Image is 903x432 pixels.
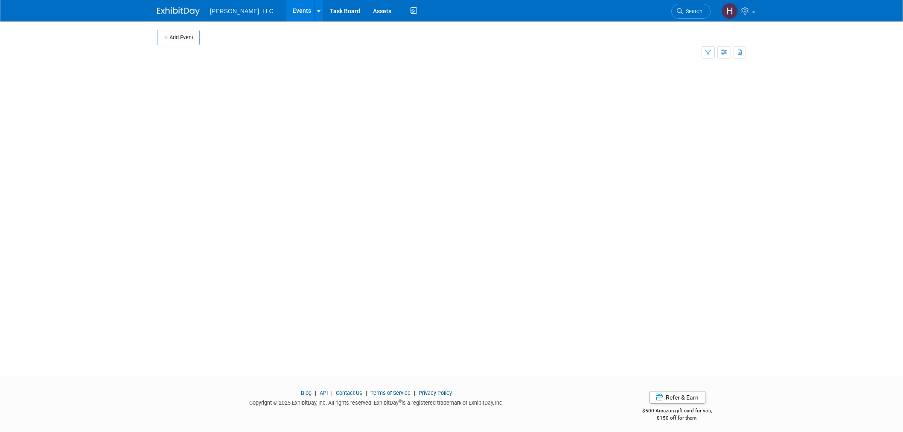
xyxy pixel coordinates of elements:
[370,390,411,396] a: Terms of Service
[320,390,328,396] a: API
[157,7,200,16] img: ExhibitDay
[649,391,705,404] a: Refer & Earn
[313,390,318,396] span: |
[671,4,711,19] a: Search
[609,402,746,421] div: $500 Amazon gift card for you,
[364,390,369,396] span: |
[157,30,200,45] button: Add Event
[301,390,312,396] a: Blog
[329,390,335,396] span: |
[399,399,402,403] sup: ®
[412,390,417,396] span: |
[157,397,596,407] div: Copyright © 2025 ExhibitDay, Inc. All rights reserved. ExhibitDay is a registered trademark of Ex...
[722,3,738,19] img: Hannah Mulholland
[419,390,452,396] a: Privacy Policy
[336,390,362,396] a: Contact Us
[210,8,274,15] span: [PERSON_NAME], LLC
[683,8,702,15] span: Search
[609,414,746,422] div: $150 off for them.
